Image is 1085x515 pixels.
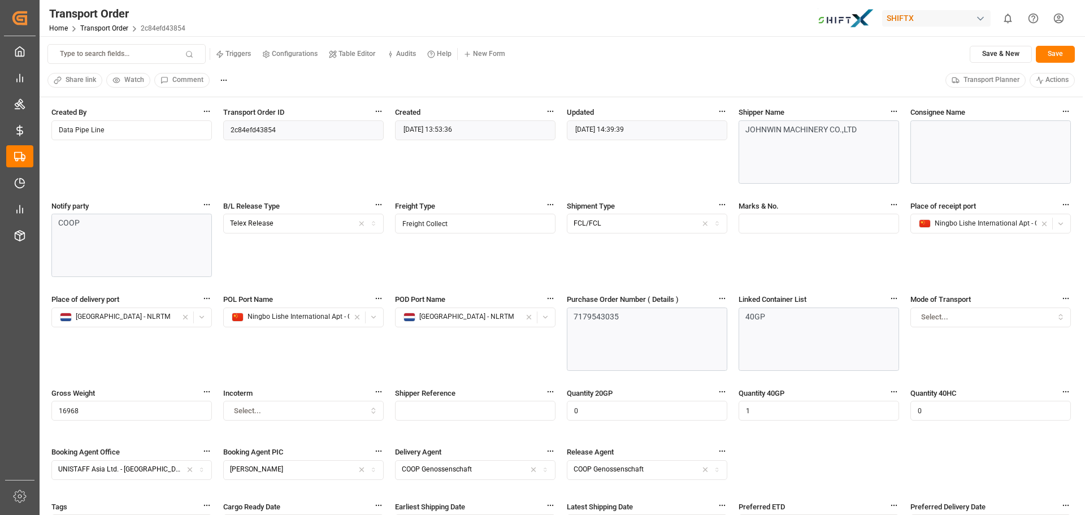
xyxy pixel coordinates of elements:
span: Booking Agent PIC [223,446,283,458]
span: Incoterm [223,387,253,399]
span: Shipper Reference [395,387,455,399]
img: country [60,313,72,322]
div: SHIFTX [882,10,991,27]
small: New Form [473,50,505,57]
button: country[GEOGRAPHIC_DATA] - NLRTM [51,308,212,327]
button: Transport Planner [945,73,1026,88]
span: B/L Release Type [223,200,280,212]
span: Share link [66,75,96,85]
span: POL Port Name [223,293,273,305]
button: [DATE] 14:39:39 [567,120,727,140]
div: Ningbo Lishe International Apt - CNNGB [919,219,1036,229]
span: Purchase Order Number ( Details ) [567,293,679,305]
button: SHIFTX [882,7,995,29]
a: Home [49,24,68,32]
span: Notify party [51,200,89,212]
span: Select... [234,406,261,416]
button: Help Center [1021,6,1046,31]
div: JOHNWIN MACHINERY CO.,LTD [745,124,888,136]
p: Type to search fields... [60,49,129,59]
div: [GEOGRAPHIC_DATA] - NLRTM [403,312,521,322]
div: COOP Genossenschaft [402,465,472,475]
small: Help [437,50,452,57]
div: FCL/FCL [574,219,601,229]
button: Configurations [257,46,323,63]
button: Type to search fields... [47,44,206,64]
span: Comment [172,75,203,85]
div: COOP Genossenschaft [574,465,644,475]
div: UNISTAFF Asia Ltd. - [GEOGRAPHIC_DATA] [58,465,182,475]
span: Updated [567,106,594,118]
button: Actions [1030,73,1075,88]
span: Shipment Type [567,200,615,212]
button: countryNingbo Lishe International Apt - CNNGB [223,308,384,327]
span: Select... [921,312,948,322]
span: Consignee Name [910,106,965,118]
button: New Form [458,46,511,63]
span: Transport Order ID [223,106,284,118]
button: Audits [381,46,422,63]
button: Comment [154,73,210,88]
span: Place of delivery port [51,293,119,305]
span: Quantity 40GP [739,387,784,399]
small: Triggers [225,50,251,57]
button: Save & New [970,46,1032,63]
span: Cargo Ready Date [223,501,280,513]
span: Place of receipt port [910,200,976,212]
img: Bildschirmfoto%202024-11-13%20um%2009.31.44.png_1731487080.png [818,8,874,28]
span: Quantity 40HC [910,387,956,399]
div: 7179543035 [574,311,717,323]
span: Release Agent [567,446,614,458]
span: Earliest Shipping Date [395,501,465,513]
div: Telex Release [230,219,274,229]
span: Created By [51,106,86,118]
button: show 0 new notifications [995,6,1021,31]
img: country [232,313,244,322]
span: Delivery Agent [395,446,441,458]
span: Preferred ETD [739,501,785,513]
span: Gross Weight [51,387,95,399]
div: [GEOGRAPHIC_DATA] - NLRTM [60,312,177,322]
div: Transport Order [49,5,185,22]
small: Configurations [272,50,318,57]
span: Mode of Transport [910,293,971,305]
span: Tags [51,501,67,513]
a: Transport Order [80,24,128,32]
button: Help [422,46,457,63]
span: Shipper Name [739,106,784,118]
span: Marks & No. [739,200,779,212]
button: Share link [47,73,102,88]
small: Table Editor [338,50,375,57]
span: Quantity 20GP [567,387,613,399]
img: country [919,219,931,228]
img: country [403,313,415,322]
button: Triggers [210,46,257,63]
div: Ningbo Lishe International Apt - CNNGB [232,312,349,322]
span: Linked Container List [739,293,806,305]
span: POD Port Name [395,293,445,305]
button: country[GEOGRAPHIC_DATA] - NLRTM [395,308,555,327]
div: [PERSON_NAME] [230,465,283,475]
button: [DATE] 13:53:36 [395,120,555,140]
span: Freight Type [395,200,435,212]
button: Save [1036,46,1075,63]
small: Audits [396,50,416,57]
span: Watch [124,75,144,85]
span: Booking Agent Office [51,446,120,458]
div: 40GP [745,311,888,323]
button: countryNingbo Lishe International Apt - CNNGB [910,214,1071,233]
span: Transport Planner [964,75,1019,85]
span: Created [395,106,420,118]
div: COOP [58,217,201,229]
span: Latest Shipping Date [567,501,633,513]
button: Table Editor [323,46,381,63]
span: Preferred Delivery Date [910,501,986,513]
button: Watch [106,73,150,88]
